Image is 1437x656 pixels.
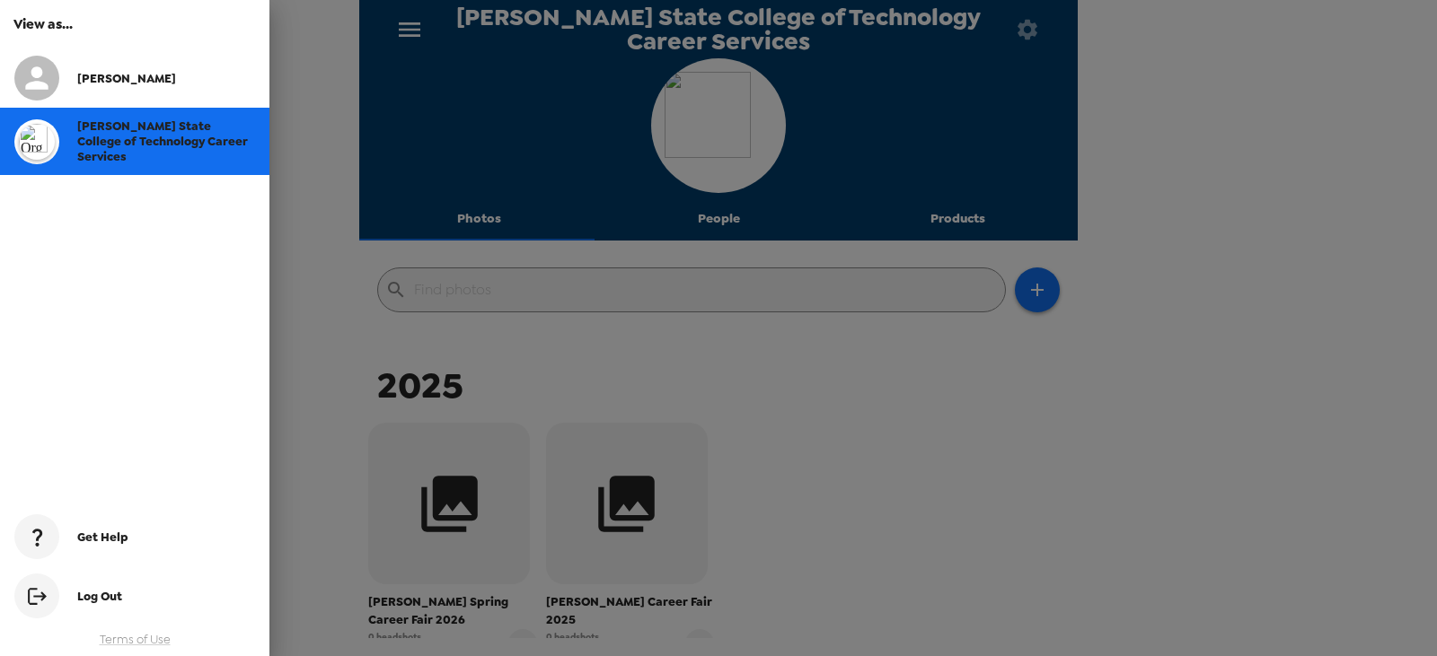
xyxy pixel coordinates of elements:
[77,118,248,164] span: [PERSON_NAME] State College of Technology Career Services
[19,124,55,160] img: org logo
[13,13,256,35] h6: View as...
[100,632,171,647] a: Terms of Use
[77,71,176,86] span: [PERSON_NAME]
[77,589,122,604] span: Log Out
[77,529,128,545] span: Get Help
